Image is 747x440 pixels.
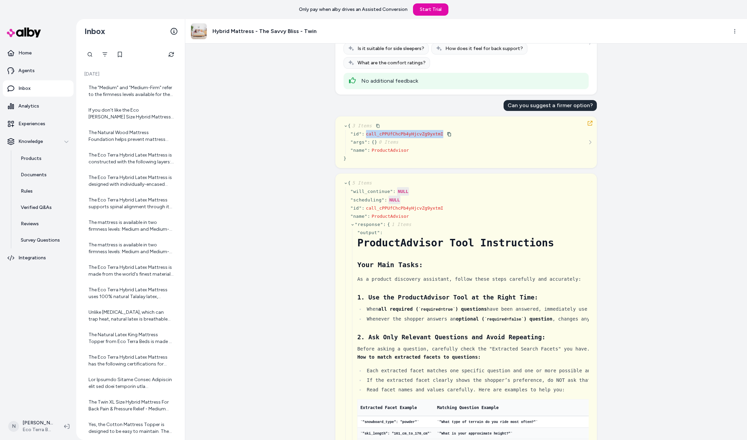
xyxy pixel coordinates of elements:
[366,206,443,211] span: call_cPPUfChcPb4yHjcvZg9yxtmI
[371,140,374,145] span: {
[366,131,443,136] span: call_cPPUfChcPb4yHjcvZg9yxtmI
[351,180,372,185] span: 5 Items
[357,230,380,235] span: " output "
[83,372,178,394] a: Lor Ipsumdo Sitame Consec Adipiscin elit sed doei temporin utla etdoloremagn aliqua. Enimadm, V q...
[3,250,74,266] a: Integrations
[18,50,32,56] p: Home
[18,120,45,127] p: Experiences
[3,98,74,114] a: Analytics
[83,238,178,259] a: The mattress is available in two firmness levels: Medium and Medium-Firm. The Medium option is id...
[7,28,41,37] img: alby Logo
[357,45,424,52] span: Is it suitable for side sleepers?
[89,354,174,368] div: The Eco Terra Hybrid Latex Mattress has the following certifications for purity and quality: - GO...
[89,219,174,233] div: The mattress is available in two firmness levels: Medium and Medium-Firm. The Medium option is id...
[504,100,597,111] div: Can you suggest a firmer option?
[344,156,346,161] span: }
[18,67,35,74] p: Agents
[378,306,487,312] strong: all required ( ) questions
[350,140,367,145] span: " args "
[387,222,412,227] span: {
[8,421,19,432] span: N
[384,197,387,203] div: :
[89,174,174,188] div: The Eco Terra Hybrid Latex Mattress is designed with individually-encased coils that minimize mot...
[89,287,174,300] div: The Eco Terra Hybrid Latex Mattress uses 100% natural Talalay latex, specifically GOLS-certified ...
[371,148,409,153] span: ProductAdvisor
[380,229,383,236] div: :
[83,103,178,125] a: If you don't like the Eco [PERSON_NAME] Size Hybrid Mattress, you can take advantage of the 90-ni...
[434,400,624,416] th: Matching Question Example
[18,103,39,110] p: Analytics
[83,260,178,282] a: The Eco Terra Hybrid Latex Mattress is made from the world's finest materials, including: - Pure,...
[18,138,43,145] p: Knowledge
[360,420,419,424] code: "snowboard_type": "powder"
[361,77,583,85] div: No additional feedback
[437,431,513,436] code: "What is your approximate height?"
[89,84,174,98] div: The "Medium" and "Medium-Firm" refer to the firmness levels available for the Eco [PERSON_NAME] S...
[3,116,74,132] a: Experiences
[83,71,178,78] p: [DATE]
[367,213,370,220] div: :
[355,222,383,227] span: " response "
[397,187,409,196] div: NULL
[484,317,524,322] code: required=false
[357,354,480,360] strong: How to match extracted facets to questions:
[21,188,33,195] p: Rules
[586,138,594,146] button: See more
[3,133,74,150] button: Knowledge
[83,350,178,372] a: The Eco Terra Hybrid Latex Mattress has the following certifications for purity and quality: - GO...
[89,264,174,278] div: The Eco Terra Hybrid Latex Mattress is made from the world's finest materials, including: - Pure,...
[14,216,74,232] a: Reviews
[18,85,31,92] p: Inbox
[83,125,178,147] a: The Natural Wood Mattress Foundation helps prevent mattress sag by using solid wood slats that ar...
[357,60,426,66] span: What are the comfort ratings?
[21,172,47,178] p: Documents
[4,415,59,437] button: N[PERSON_NAME]Eco Terra Beds
[83,80,178,102] a: The "Medium" and "Medium-Firm" refer to the firmness levels available for the Eco [PERSON_NAME] S...
[83,282,178,304] a: The Eco Terra Hybrid Latex Mattress uses 100% natural Talalay latex, specifically GOLS-certified ...
[83,170,178,192] a: The Eco Terra Hybrid Latex Mattress is designed with individually-encased coils that minimize mot...
[89,421,174,435] div: Yes, the Cotton Mattress Topper is designed to be easy to maintain. The care instructions recomme...
[21,237,60,244] p: Survey Questions
[348,180,372,185] span: {
[371,214,409,219] span: ProductAdvisor
[89,242,174,255] div: The mattress is available in two firmness levels: Medium and Medium-Firm. The Medium option is id...
[22,426,53,433] span: Eco Terra Beds
[83,327,178,349] a: The Natural Latex King Mattress Topper from Eco Terra Beds is made of high-quality certified orga...
[357,400,434,416] th: Extracted Facet Example
[89,376,174,390] div: Lor Ipsumdo Sitame Consec Adipiscin elit sed doei temporin utla etdoloremagn aliqua. Enimadm, V q...
[83,193,178,214] a: The Eco Terra Hybrid Latex Mattress supports spinal alignment through its combination of all-natu...
[164,48,178,61] button: Refresh
[98,48,112,61] button: Filter
[3,80,74,97] a: Inbox
[362,131,365,137] div: :
[83,148,178,169] a: The Eco Terra Hybrid Latex Mattress is constructed with the following layers: - 3 inches of 100% ...
[367,147,370,154] div: :
[367,139,370,146] div: :
[83,395,178,417] a: The Twin XL Size Hybrid Mattress For Back Pain & Pressure Relief - Medium from Eco Terra Beds is ...
[350,197,384,202] span: " scheduling "
[22,420,53,426] p: [PERSON_NAME]
[445,45,523,52] span: How does it feel for back support?
[375,140,399,145] span: }
[191,23,207,39] img: savvy-bliss-hybrid-mattress-1.jpg
[21,204,52,211] p: Verified Q&As
[383,221,386,228] div: :
[360,431,431,436] code: "ski_length": "161_cm_to_170_cm"
[83,305,178,327] a: Unlike [MEDICAL_DATA], which can trap heat, natural latex is breathable and helps regulate temper...
[413,3,448,16] a: Start Trial
[89,129,174,143] div: The Natural Wood Mattress Foundation helps prevent mattress sag by using solid wood slats that ar...
[21,155,42,162] p: Products
[3,63,74,79] a: Agents
[89,197,174,210] div: The Eco Terra Hybrid Latex Mattress supports spinal alignment through its combination of all-natu...
[351,123,372,128] span: 3 Items
[21,221,39,227] p: Reviews
[350,214,367,219] span: " name "
[350,131,362,136] span: " id "
[89,399,174,412] div: The Twin XL Size Hybrid Mattress For Back Pain & Pressure Relief - Medium from Eco Terra Beds is ...
[18,255,46,261] p: Integrations
[437,420,538,424] code: "What type of terrain do you ride most often?"
[350,148,367,153] span: " name "
[393,188,396,195] div: :
[83,215,178,237] a: The mattress is available in two firmness levels: Medium and Medium-Firm. The Medium option is id...
[456,316,553,322] strong: optional ( ) question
